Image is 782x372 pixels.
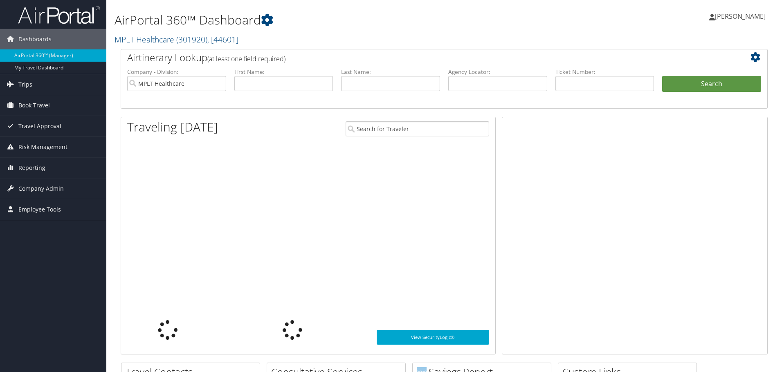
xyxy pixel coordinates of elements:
[115,34,238,45] a: MPLT Healthcare
[18,137,67,157] span: Risk Management
[341,68,440,76] label: Last Name:
[18,74,32,95] span: Trips
[127,118,218,136] h1: Traveling [DATE]
[448,68,547,76] label: Agency Locator:
[127,51,707,65] h2: Airtinerary Lookup
[346,121,489,136] input: Search for Traveler
[18,116,61,136] span: Travel Approval
[234,68,333,76] label: First Name:
[127,68,226,76] label: Company - Division:
[18,5,100,25] img: airportal-logo.png
[207,34,238,45] span: , [ 44601 ]
[18,199,61,220] span: Employee Tools
[176,34,207,45] span: ( 301920 )
[377,330,489,345] a: View SecurityLogic®
[18,158,45,178] span: Reporting
[18,95,50,116] span: Book Travel
[709,4,774,29] a: [PERSON_NAME]
[715,12,766,21] span: [PERSON_NAME]
[18,29,52,49] span: Dashboards
[115,11,554,29] h1: AirPortal 360™ Dashboard
[18,178,64,199] span: Company Admin
[555,68,654,76] label: Ticket Number:
[662,76,761,92] button: Search
[207,54,285,63] span: (at least one field required)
